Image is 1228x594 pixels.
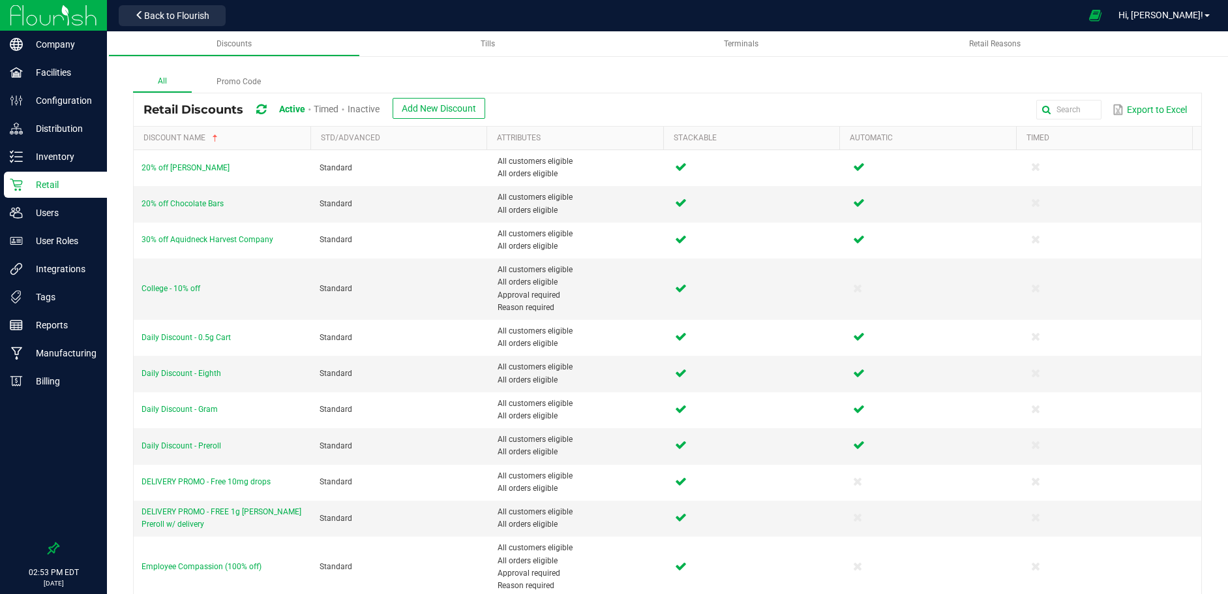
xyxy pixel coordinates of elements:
[724,39,758,48] span: Terminals
[498,228,660,240] span: All customers eligible
[13,490,52,529] iframe: Resource center
[142,369,221,378] span: Daily Discount - Eighth
[498,191,660,204] span: All customers eligible
[321,133,482,144] a: Std/AdvancedSortable
[10,178,23,191] inline-svg: Retail
[23,289,101,305] p: Tags
[142,199,224,208] span: 20% off Chocolate Bars
[1081,3,1110,28] span: Open Ecommerce Menu
[320,333,352,342] span: Standard
[10,319,23,332] inline-svg: Reports
[498,555,660,567] span: All orders eligible
[10,94,23,107] inline-svg: Configuration
[217,39,252,48] span: Discounts
[393,98,485,119] button: Add New Discount
[10,375,23,388] inline-svg: Billing
[142,163,230,172] span: 20% off [PERSON_NAME]
[498,155,660,168] span: All customers eligible
[10,262,23,275] inline-svg: Integrations
[498,168,660,180] span: All orders eligible
[320,369,352,378] span: Standard
[402,103,476,114] span: Add New Discount
[6,567,101,578] p: 02:53 PM EDT
[10,290,23,304] inline-svg: Tags
[10,122,23,135] inline-svg: Distribution
[119,5,226,26] button: Back to Flourish
[320,284,352,293] span: Standard
[498,410,660,422] span: All orders eligible
[10,347,23,360] inline-svg: Manufacturing
[969,39,1021,48] span: Retail Reasons
[320,441,352,450] span: Standard
[320,405,352,414] span: Standard
[498,289,660,302] span: Approval required
[498,264,660,276] span: All customers eligible
[498,398,660,410] span: All customers eligible
[142,562,262,571] span: Employee Compassion (100% off)
[320,163,352,172] span: Standard
[144,10,209,21] span: Back to Flourish
[23,93,101,108] p: Configuration
[498,518,660,531] span: All orders eligible
[498,374,660,386] span: All orders eligible
[142,284,200,293] span: College - 10% off
[348,104,380,114] span: Inactive
[142,441,221,450] span: Daily Discount - Preroll
[498,506,660,518] span: All customers eligible
[142,405,218,414] span: Daily Discount - Gram
[850,133,1011,144] a: AutomaticSortable
[498,302,660,314] span: Reason required
[498,446,660,458] span: All orders eligible
[498,542,660,554] span: All customers eligible
[23,177,101,193] p: Retail
[133,71,192,93] label: All
[320,514,352,523] span: Standard
[498,276,660,289] span: All orders eligible
[23,261,101,277] p: Integrations
[210,133,220,144] span: Sortable
[47,542,60,555] label: Pin the sidebar to full width on large screens
[23,121,101,136] p: Distribution
[498,433,660,446] span: All customers eligible
[142,477,271,486] span: DELIVERY PROMO - Free 10mg drops
[498,470,660,482] span: All customers eligible
[23,233,101,249] p: User Roles
[498,337,660,350] span: All orders eligible
[23,345,101,361] p: Manufacturing
[10,66,23,79] inline-svg: Facilities
[10,150,23,163] inline-svg: Inventory
[279,104,305,114] span: Active
[192,72,286,92] label: Promo Code
[23,205,101,221] p: Users
[23,65,101,80] p: Facilities
[498,204,660,217] span: All orders eligible
[1026,133,1188,144] a: TimedSortable
[10,234,23,247] inline-svg: User Roles
[320,562,352,571] span: Standard
[498,567,660,580] span: Approval required
[23,149,101,164] p: Inventory
[10,38,23,51] inline-svg: Company
[1036,100,1101,119] input: Search
[23,37,101,52] p: Company
[23,373,101,389] p: Billing
[497,133,658,144] a: AttributesSortable
[320,235,352,244] span: Standard
[10,206,23,219] inline-svg: Users
[498,482,660,495] span: All orders eligible
[143,133,305,144] a: Discount NameSortable
[142,507,301,529] span: DELIVERY PROMO - FREE 1g [PERSON_NAME] Preroll w/ delivery
[142,235,273,244] span: 30% off Aquidneck Harvest Company
[143,98,495,122] div: Retail Discounts
[142,333,231,342] span: Daily Discount - 0.5g Cart
[1118,10,1203,20] span: Hi, [PERSON_NAME]!
[1109,99,1190,121] button: Export to Excel
[23,317,101,333] p: Reports
[314,104,338,114] span: Timed
[320,477,352,486] span: Standard
[481,39,495,48] span: Tills
[498,361,660,373] span: All customers eligible
[674,133,835,144] a: StackableSortable
[498,240,660,253] span: All orders eligible
[498,325,660,337] span: All customers eligible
